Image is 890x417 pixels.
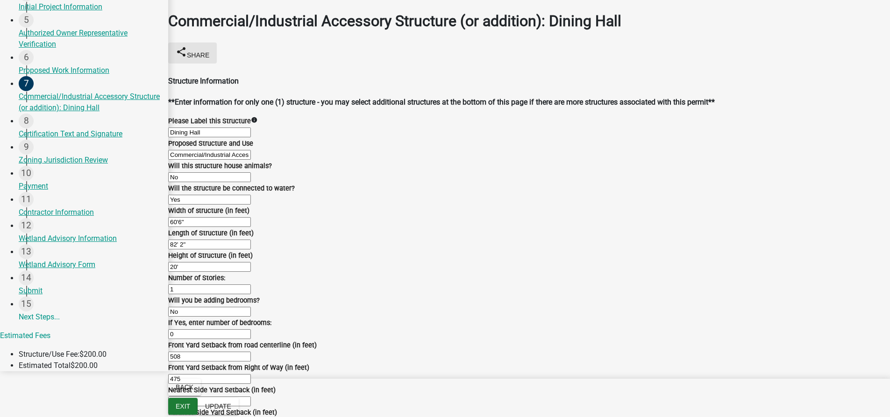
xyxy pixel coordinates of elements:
label: Will this structure house animals? [168,162,272,170]
h1: Commercial/Industrial Accessory Structure (or addition): Dining Hall [168,10,890,32]
button: shareShare [168,42,217,64]
a: Next Steps... [19,297,168,327]
label: Number of Stories: [168,274,225,282]
div: Commercial/Industrial Accessory Structure (or addition): Dining Hall [19,91,161,113]
label: Will you be adding bedrooms? [168,297,260,304]
label: Please Label this Structure [168,117,251,125]
label: Proposed Structure and Use [168,140,253,148]
label: Front Yard Setback from road centerline (in feet) [168,341,317,349]
button: Update [198,398,239,415]
span: Update [205,403,231,410]
label: If Yes, enter number of bedrooms: [168,319,271,327]
div: 13 [19,244,34,259]
div: 10 [19,166,34,181]
i: info [251,117,257,123]
div: Zoning Jurisdiction Review [19,155,161,166]
div: 8 [19,113,34,128]
div: 5 [19,13,34,28]
label: Will the structure be connected to water? [168,184,295,192]
div: Wetland Advisory Form [19,259,161,270]
div: 12 [19,218,34,233]
span: Structure/Use Fee: [19,350,79,359]
span: $200.00 [79,350,107,359]
label: Nearest Side Yard Setback (in feet) [168,386,276,394]
button: Exit [168,398,198,415]
div: 9 [19,140,34,155]
span: Back [176,383,193,391]
span: $200.00 [71,361,98,370]
div: 7 [19,76,34,91]
div: Initial Project Information [19,1,161,13]
div: 14 [19,270,34,285]
button: Back [168,379,201,396]
div: 6 [19,50,34,65]
span: Share [187,51,209,58]
span: Estimated Total [19,361,71,370]
div: Wetland Advisory Information [19,233,161,244]
label: Length of Structure (in feet) [168,229,254,237]
div: Certification Text and Signature [19,128,161,140]
div: 15 [19,297,34,311]
div: 11 [19,192,34,207]
div: Submit [19,285,161,297]
h4: Structure Information [168,76,890,87]
div: Contractor Information [19,207,161,218]
label: Front Yard Setback from Right of Way (in feet) [168,364,309,372]
strong: **Enter information for only one (1) structure - you may select additional structures at the bott... [168,98,715,106]
div: Payment [19,181,161,192]
label: Height of Structure (in feet) [168,252,253,260]
i: share [176,46,187,57]
label: Width of structure (in feet) [168,207,249,215]
div: Proposed Work Information [19,65,161,76]
div: Authorized Owner Representative Verification [19,28,161,50]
